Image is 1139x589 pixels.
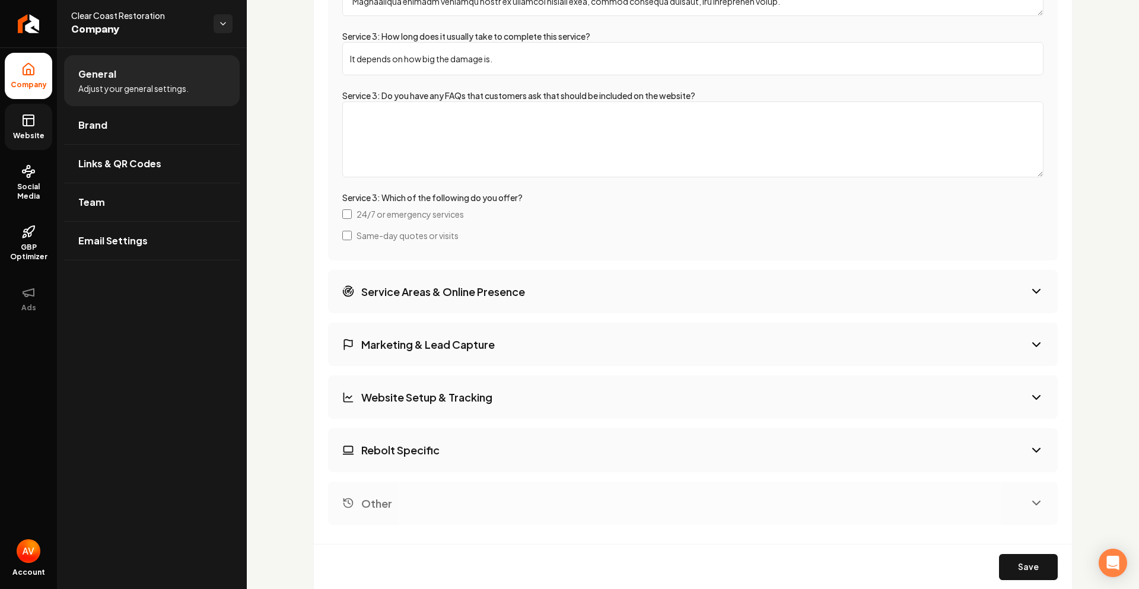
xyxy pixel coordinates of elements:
[5,215,52,271] a: GBP Optimizer
[8,131,49,141] span: Website
[17,303,41,313] span: Ads
[78,118,107,132] span: Brand
[5,182,52,201] span: Social Media
[71,9,204,21] span: Clear Coast Restoration
[361,390,492,405] h3: Website Setup & Tracking
[357,208,464,220] span: 24/7 or emergency services
[5,104,52,150] a: Website
[328,375,1058,419] button: Website Setup & Tracking
[342,192,523,203] label: Service 3: Which of the following do you offer?
[328,482,1058,525] button: Other
[999,554,1058,580] button: Save
[78,67,116,81] span: General
[342,31,590,42] label: Service 3: How long does it usually take to complete this service?
[5,276,52,322] button: Ads
[328,270,1058,313] button: Service Areas & Online Presence
[71,21,204,38] span: Company
[78,234,148,248] span: Email Settings
[342,231,352,240] input: Same-day quotes or visits
[1099,549,1127,577] div: Open Intercom Messenger
[6,80,52,90] span: Company
[342,90,695,101] label: Service 3: Do you have any FAQs that customers ask that should be included on the website?
[17,539,40,563] button: Open user button
[17,539,40,563] img: Ana Villa
[64,222,240,260] a: Email Settings
[361,337,495,352] h3: Marketing & Lead Capture
[342,209,352,219] input: 24/7 or emergency services
[361,496,392,511] h3: Other
[361,442,440,457] h3: Rebolt Specific
[18,14,40,33] img: Rebolt Logo
[78,195,105,209] span: Team
[64,183,240,221] a: Team
[5,243,52,262] span: GBP Optimizer
[78,82,189,94] span: Adjust your general settings.
[64,145,240,183] a: Links & QR Codes
[78,157,161,171] span: Links & QR Codes
[5,155,52,211] a: Social Media
[357,230,459,241] span: Same-day quotes or visits
[328,428,1058,472] button: Rebolt Specific
[328,323,1058,366] button: Marketing & Lead Capture
[12,568,45,577] span: Account
[64,106,240,144] a: Brand
[361,284,525,299] h3: Service Areas & Online Presence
